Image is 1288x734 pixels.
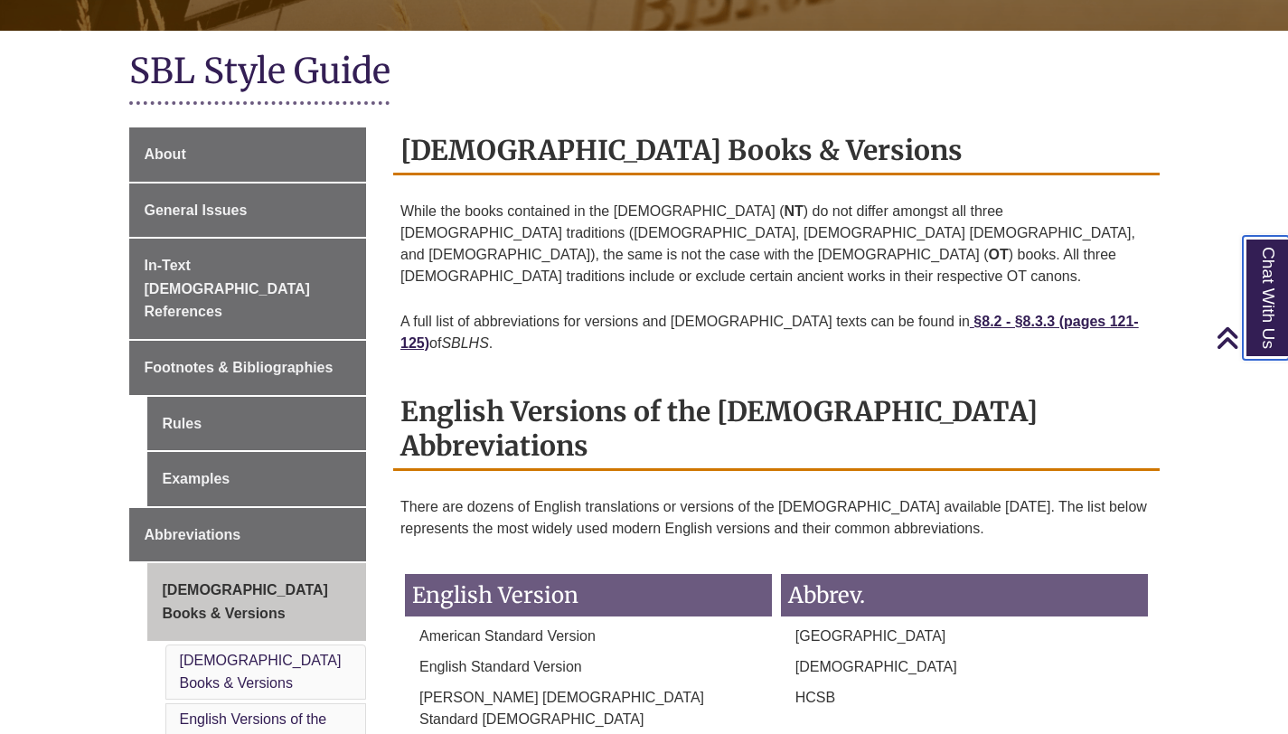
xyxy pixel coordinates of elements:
[129,183,367,238] a: General Issues
[147,452,367,506] a: Examples
[129,239,367,339] a: In-Text [DEMOGRAPHIC_DATA] References
[784,203,803,219] strong: NT
[405,687,772,730] p: [PERSON_NAME] [DEMOGRAPHIC_DATA] Standard [DEMOGRAPHIC_DATA]
[405,626,772,647] p: American Standard Version
[393,389,1160,471] h2: English Versions of the [DEMOGRAPHIC_DATA] Abbreviations
[405,656,772,678] p: English Standard Version
[781,687,1148,709] p: HCSB
[145,360,334,375] span: Footnotes & Bibliographies
[781,656,1148,678] p: [DEMOGRAPHIC_DATA]
[145,146,186,162] span: About
[781,574,1148,616] h3: Abbrev.
[400,489,1152,547] p: There are dozens of English translations or versions of the [DEMOGRAPHIC_DATA] available [DATE]. ...
[441,335,488,351] em: SBLHS
[405,574,772,616] h3: English Version
[1216,325,1283,350] a: Back to Top
[129,508,367,562] a: Abbreviations
[145,202,248,218] span: General Issues
[400,193,1152,295] p: While the books contained in the [DEMOGRAPHIC_DATA] ( ) do not differ amongst all three [DEMOGRAP...
[180,653,342,692] a: [DEMOGRAPHIC_DATA] Books & Versions
[147,563,367,640] a: [DEMOGRAPHIC_DATA] Books & Versions
[145,258,310,319] span: In-Text [DEMOGRAPHIC_DATA] References
[989,247,1009,262] strong: OT
[400,304,1152,362] p: A full list of abbreviations for versions and [DEMOGRAPHIC_DATA] texts can be found in of .
[129,341,367,395] a: Footnotes & Bibliographies
[129,49,1160,97] h1: SBL Style Guide
[145,527,241,542] span: Abbreviations
[129,127,367,182] a: About
[393,127,1160,175] h2: [DEMOGRAPHIC_DATA] Books & Versions
[781,626,1148,647] p: [GEOGRAPHIC_DATA]
[147,397,367,451] a: Rules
